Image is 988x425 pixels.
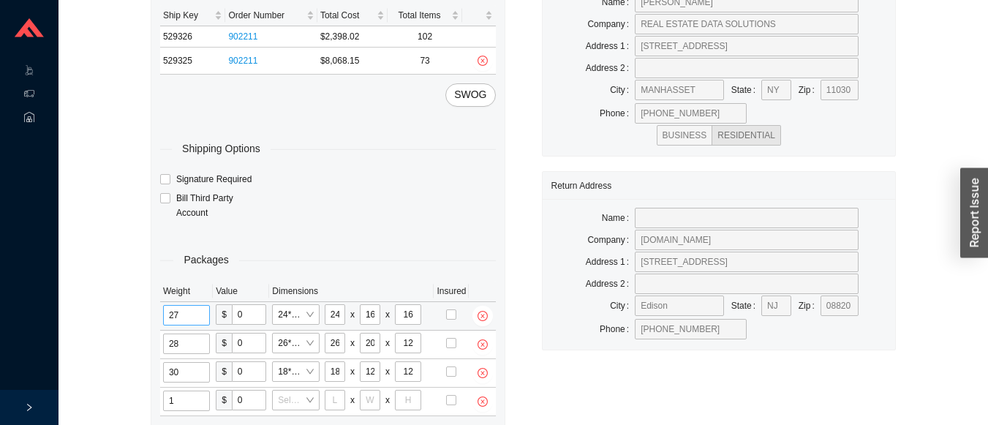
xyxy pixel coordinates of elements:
[160,5,225,26] th: Ship Key sortable
[472,311,493,321] span: close-circle
[228,31,257,42] a: 902211
[395,390,421,410] input: H
[472,391,493,412] button: close-circle
[586,252,635,272] label: Address 1
[216,390,232,410] span: $
[213,281,269,302] th: Value
[228,56,257,66] a: 902211
[216,361,232,382] span: $
[731,296,761,316] label: State
[600,319,635,339] label: Phone
[610,80,635,100] label: City
[350,393,355,407] div: x
[663,130,707,140] span: BUSINESS
[163,8,211,23] span: Ship Key
[472,50,493,71] button: close-circle
[325,333,345,353] input: L
[385,393,390,407] div: x
[160,48,225,75] td: 529325
[388,26,462,48] td: 102
[472,56,493,66] span: close-circle
[325,304,345,325] input: L
[325,390,345,410] input: L
[445,83,495,107] button: SWOG
[350,364,355,379] div: x
[587,230,635,250] label: Company
[170,191,267,220] span: Bill Third Party Account
[799,80,821,100] label: Zip
[472,363,493,383] button: close-circle
[454,86,486,103] span: SWOG
[472,334,493,355] button: close-circle
[395,333,421,353] input: H
[360,361,380,382] input: W
[472,396,493,407] span: close-circle
[385,307,390,322] div: x
[350,336,355,350] div: x
[317,48,388,75] td: $8,068.15
[228,8,303,23] span: Order Number
[472,368,493,378] span: close-circle
[360,304,380,325] input: W
[731,80,761,100] label: State
[395,304,421,325] input: H
[586,58,635,78] label: Address 2
[388,5,462,26] th: Total Items sortable
[388,48,462,75] td: 73
[717,130,775,140] span: RESIDENTIAL
[385,336,390,350] div: x
[216,304,232,325] span: $
[172,140,271,157] span: Shipping Options
[325,361,345,382] input: L
[173,252,238,268] span: Packages
[391,8,448,23] span: Total Items
[350,307,355,322] div: x
[602,208,635,228] label: Name
[160,281,213,302] th: Weight
[360,333,380,353] input: W
[434,281,469,302] th: Insured
[462,5,495,26] th: undefined sortable
[160,26,225,48] td: 529326
[269,281,434,302] th: Dimensions
[586,274,635,294] label: Address 2
[551,172,887,199] div: Return Address
[317,26,388,48] td: $2,398.02
[317,5,388,26] th: Total Cost sortable
[472,339,493,350] span: close-circle
[170,172,257,187] span: Signature Required
[320,8,374,23] span: Total Cost
[799,296,821,316] label: Zip
[25,403,34,412] span: right
[395,361,421,382] input: H
[586,36,635,56] label: Address 1
[587,14,635,34] label: Company
[216,333,232,353] span: $
[360,390,380,410] input: W
[225,5,317,26] th: Order Number sortable
[610,296,635,316] label: City
[600,103,635,124] label: Phone
[385,364,390,379] div: x
[472,306,493,326] button: close-circle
